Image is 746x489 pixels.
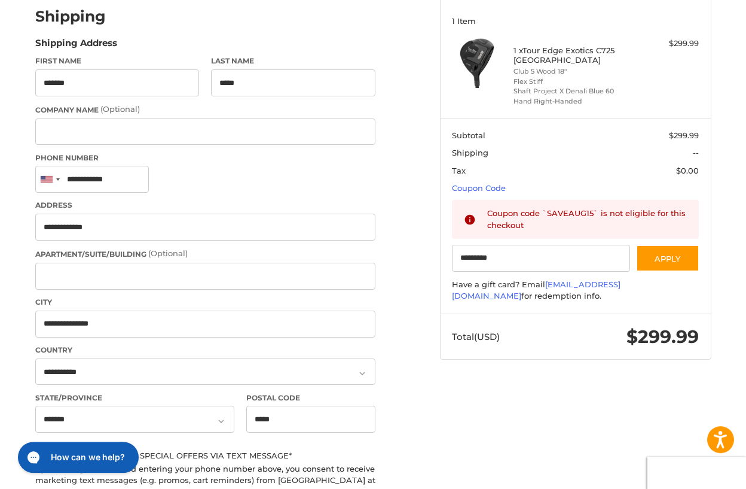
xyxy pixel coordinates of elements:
div: Coupon code `SAVEAUG15` is not eligible for this checkout [487,208,687,231]
label: Apartment/Suite/Building [35,248,375,260]
span: $299.99 [669,130,699,140]
small: (Optional) [100,104,140,114]
span: $299.99 [626,326,699,348]
li: Club 5 Wood 18° [513,66,634,77]
span: Tax [452,166,466,175]
label: Last Name [211,56,375,66]
iframe: Gorgias live chat messenger [12,438,143,477]
legend: Shipping Address [35,37,117,56]
label: Company Name [35,104,375,116]
input: Gift Certificate or Coupon Code [452,245,630,272]
label: Send me news and special offers via text message* [35,451,375,460]
iframe: Google Customer Reviews [647,457,746,489]
label: Phone Number [35,153,375,163]
div: Have a gift card? Email for redemption info. [452,279,699,302]
label: State/Province [35,393,235,403]
li: Flex Stiff [513,77,634,87]
label: Postal Code [246,393,375,403]
span: $0.00 [676,166,699,175]
a: Coupon Code [452,183,506,193]
span: Total (USD) [452,331,500,342]
label: First Name [35,56,200,66]
div: United States: +1 [36,166,63,192]
div: $299.99 [637,38,699,50]
li: Shaft Project X Denali Blue 60 [513,86,634,96]
li: Hand Right-Handed [513,96,634,107]
button: Apply [636,245,699,272]
label: Country [35,345,375,356]
label: Address [35,200,375,211]
label: City [35,297,375,308]
span: Subtotal [452,130,485,140]
small: (Optional) [148,248,188,258]
span: -- [693,148,699,157]
h4: 1 x Tour Edge Exotics C725 [GEOGRAPHIC_DATA] [513,45,634,65]
h3: 1 Item [452,16,699,26]
h2: Shipping [35,7,106,26]
span: Shipping [452,148,488,157]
